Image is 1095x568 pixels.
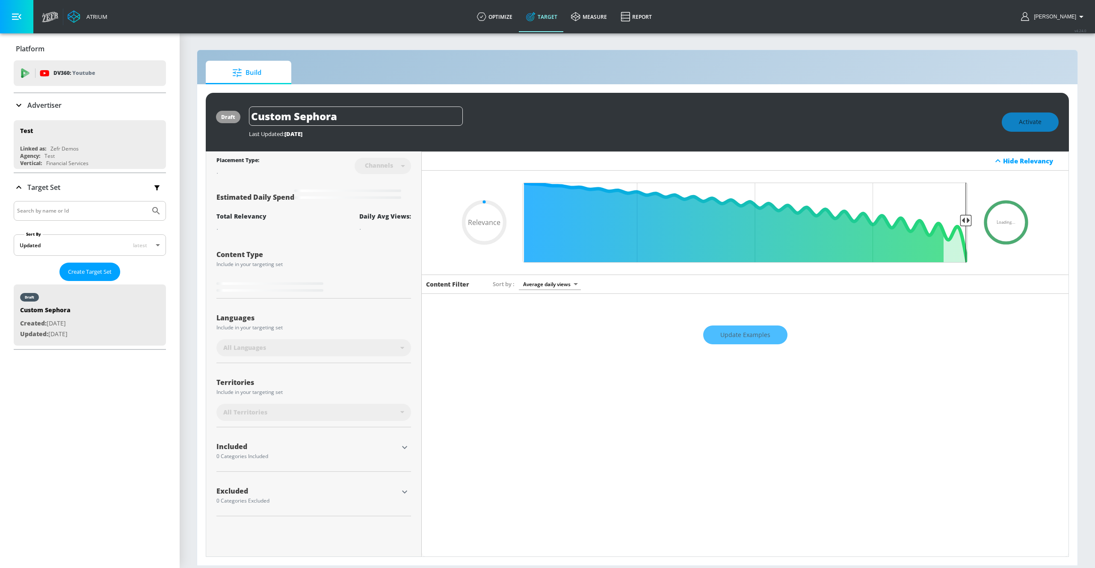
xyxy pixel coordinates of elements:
[17,205,147,216] input: Search by name or Id
[422,151,1068,171] div: Hide Relevancy
[214,62,279,83] span: Build
[27,101,62,110] p: Advertiser
[59,263,120,281] button: Create Target Set
[50,145,79,152] div: Zefr Demos
[20,329,71,340] p: [DATE]
[20,127,33,135] div: Test
[216,212,266,220] div: Total Relevancy
[518,183,972,263] input: Final Threshold
[493,280,515,288] span: Sort by
[216,339,411,356] div: All Languages
[68,10,107,23] a: Atrium
[1003,157,1064,165] div: Hide Relevancy
[359,212,411,220] div: Daily Avg Views:
[216,157,259,166] div: Placement Type:
[468,219,500,226] span: Relevance
[27,183,60,192] p: Target Set
[133,242,147,249] span: latest
[216,192,294,202] span: Estimated Daily Spend
[14,201,166,349] div: Target Set
[24,231,43,237] label: Sort By
[216,390,411,395] div: Include in your targeting set
[20,306,71,318] div: Custom Sephora
[14,284,166,346] div: draftCustom SephoraCreated:[DATE]Updated:[DATE]
[216,379,411,386] div: Territories
[53,68,95,78] p: DV360:
[20,145,46,152] div: Linked as:
[223,408,267,417] span: All Territories
[216,404,411,421] div: All Territories
[14,93,166,117] div: Advertiser
[361,162,397,169] div: Channels
[216,488,398,494] div: Excluded
[249,130,993,138] div: Last Updated:
[14,120,166,169] div: TestLinked as:Zefr DemosAgency:TestVertical:Financial Services
[25,295,34,299] div: draft
[20,152,40,160] div: Agency:
[20,330,48,338] span: Updated:
[519,1,564,32] a: Target
[216,262,411,267] div: Include in your targeting set
[216,314,411,321] div: Languages
[614,1,659,32] a: Report
[16,44,44,53] p: Platform
[44,152,55,160] div: Test
[14,60,166,86] div: DV360: Youtube
[221,113,235,121] div: draft
[20,160,42,167] div: Vertical:
[470,1,519,32] a: optimize
[216,443,398,450] div: Included
[216,251,411,258] div: Content Type
[14,173,166,201] div: Target Set
[564,1,614,32] a: measure
[46,160,89,167] div: Financial Services
[14,281,166,349] nav: list of Target Set
[284,130,302,138] span: [DATE]
[519,278,581,290] div: Average daily views
[223,343,266,352] span: All Languages
[72,68,95,77] p: Youtube
[20,318,71,329] p: [DATE]
[426,280,469,288] h6: Content Filter
[216,498,398,503] div: 0 Categories Excluded
[1030,14,1076,20] span: login as: bob.dooling@zefr.com
[1021,12,1086,22] button: [PERSON_NAME]
[14,37,166,61] div: Platform
[20,319,47,327] span: Created:
[20,242,41,249] div: Updated
[1074,28,1086,33] span: v 4.24.0
[997,220,1015,225] span: Loading...
[216,325,411,330] div: Include in your targeting set
[68,267,112,277] span: Create Target Set
[216,183,411,202] div: Estimated Daily Spend
[83,13,107,21] div: Atrium
[216,454,398,459] div: 0 Categories Included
